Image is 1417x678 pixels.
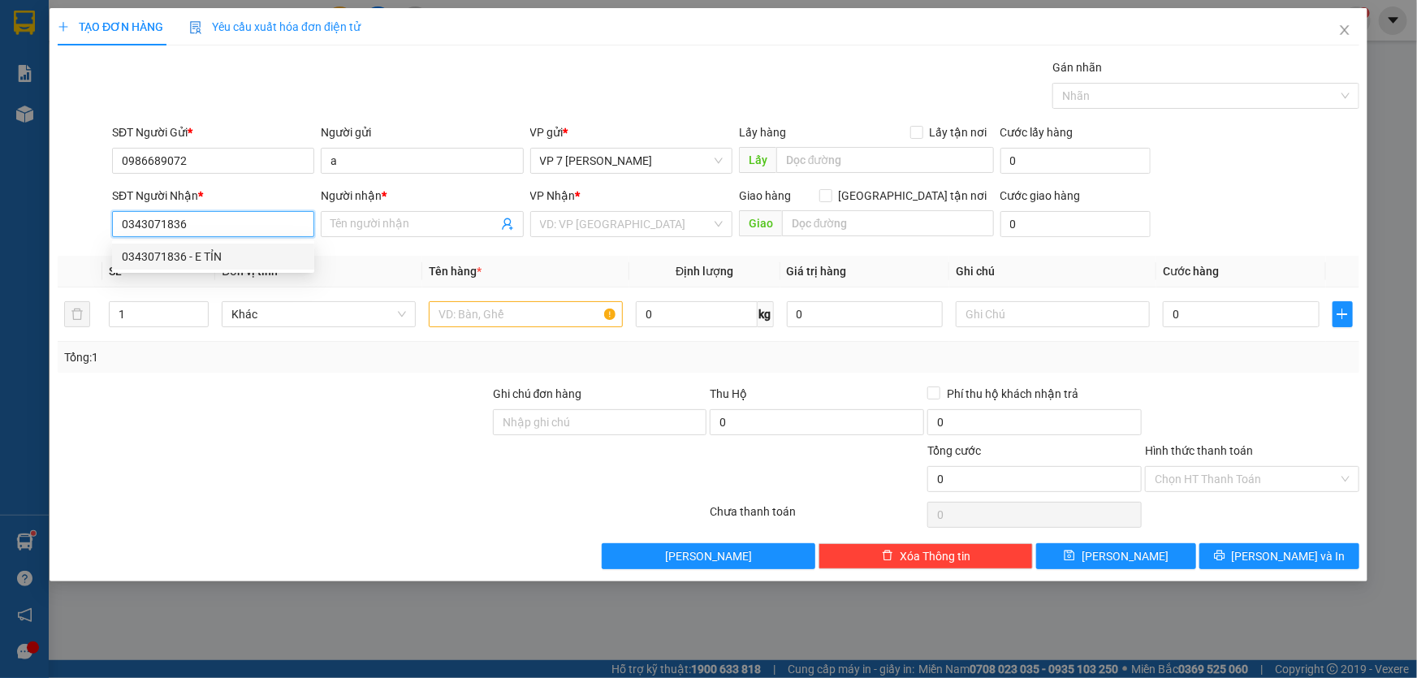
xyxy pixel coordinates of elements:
[832,187,994,205] span: [GEOGRAPHIC_DATA] tận nơi
[776,147,994,173] input: Dọc đường
[58,21,69,32] span: plus
[739,147,776,173] span: Lấy
[122,248,305,266] div: 0343071836 - E TỈN
[64,301,90,327] button: delete
[739,189,791,202] span: Giao hàng
[540,149,723,173] span: VP 7 Phạm Văn Đồng
[923,123,994,141] span: Lấy tận nơi
[530,189,576,202] span: VP Nhận
[112,123,314,141] div: SĐT Người Gửi
[1082,547,1169,565] span: [PERSON_NAME]
[64,348,547,366] div: Tổng: 1
[1052,61,1102,74] label: Gán nhãn
[109,265,122,278] span: SL
[739,126,786,139] span: Lấy hàng
[1338,24,1351,37] span: close
[1036,543,1196,569] button: save[PERSON_NAME]
[1000,211,1151,237] input: Cước giao hàng
[739,210,782,236] span: Giao
[231,302,406,326] span: Khác
[949,256,1156,287] th: Ghi chú
[493,387,582,400] label: Ghi chú đơn hàng
[189,21,202,34] img: icon
[602,543,816,569] button: [PERSON_NAME]
[429,301,623,327] input: VD: Bàn, Ghế
[429,265,482,278] span: Tên hàng
[1064,550,1075,563] span: save
[710,387,747,400] span: Thu Hộ
[758,301,774,327] span: kg
[676,265,733,278] span: Định lượng
[1000,126,1074,139] label: Cước lấy hàng
[1145,444,1253,457] label: Hình thức thanh toán
[530,123,732,141] div: VP gửi
[1000,189,1081,202] label: Cước giao hàng
[819,543,1033,569] button: deleteXóa Thông tin
[927,444,981,457] span: Tổng cước
[1000,148,1151,174] input: Cước lấy hàng
[1163,265,1219,278] span: Cước hàng
[709,503,927,531] div: Chưa thanh toán
[665,547,752,565] span: [PERSON_NAME]
[1199,543,1359,569] button: printer[PERSON_NAME] và In
[1232,547,1346,565] span: [PERSON_NAME] và In
[58,20,163,33] span: TẠO ĐƠN HÀNG
[787,265,847,278] span: Giá trị hàng
[217,13,392,40] b: [DOMAIN_NAME]
[1322,8,1367,54] button: Close
[493,409,707,435] input: Ghi chú đơn hàng
[900,547,970,565] span: Xóa Thông tin
[940,385,1085,403] span: Phí thu hộ khách nhận trả
[1214,550,1225,563] span: printer
[501,218,514,231] span: user-add
[782,210,994,236] input: Dọc đường
[1333,308,1352,321] span: plus
[1333,301,1353,327] button: plus
[98,38,198,65] b: Sao Việt
[787,301,944,327] input: 0
[189,20,361,33] span: Yêu cầu xuất hóa đơn điện tử
[112,187,314,205] div: SĐT Người Nhận
[112,244,314,270] div: 0343071836 - E TỈN
[321,123,523,141] div: Người gửi
[956,301,1150,327] input: Ghi Chú
[9,13,90,94] img: logo.jpg
[321,187,523,205] div: Người nhận
[882,550,893,563] span: delete
[9,94,131,121] h2: 4HH5AW55
[85,94,392,196] h2: VP Nhận: VP Sapa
